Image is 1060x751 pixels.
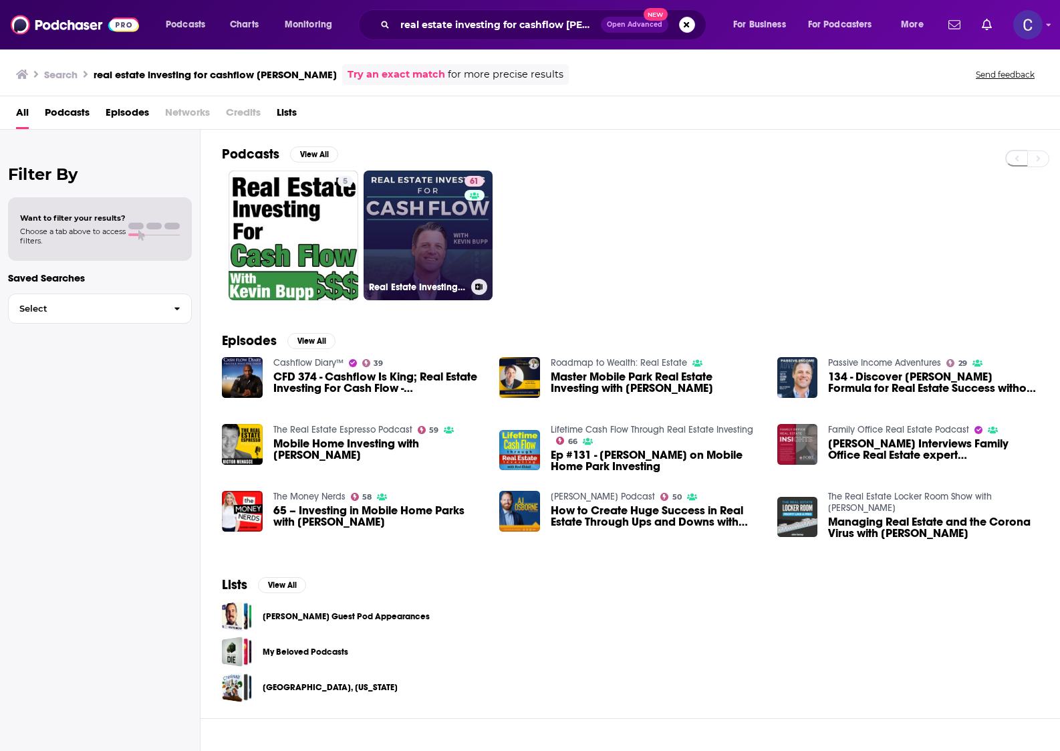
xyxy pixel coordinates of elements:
span: Logged in as publicityxxtina [1013,10,1043,39]
span: Credits [226,102,261,129]
span: Podcasts [166,15,205,34]
span: 58 [362,494,372,500]
a: Mobile Home Investing with Kevin Bupp [222,424,263,465]
input: Search podcasts, credits, & more... [395,14,601,35]
span: 134 - Discover [PERSON_NAME] Formula for Real Estate Success without the Stress - [PERSON_NAME] [828,371,1039,394]
span: 29 [958,360,967,366]
span: More [901,15,924,34]
button: open menu [799,14,892,35]
img: 134 - Discover Kevin Bupp’s Formula for Real Estate Success without the Stress - Kevin Bupp [777,357,818,398]
a: 5 [229,171,358,300]
img: CFD 374 - Cashflow Is King; Real Estate Investing For Cash Flow - Kevin Bupp [222,357,263,398]
div: Keywords by Traffic [148,79,225,88]
a: Kevin Bupp Interviews Family Office Real Estate expert DJ Van Keuren [828,438,1039,461]
a: Show notifications dropdown [943,13,966,36]
img: logo_orange.svg [21,21,32,32]
div: Domain Overview [51,79,120,88]
a: Ep #131 - Kevin Bupp on Mobile Home Park Investing [499,430,540,471]
a: 61 [465,176,484,187]
button: View All [290,146,338,163]
a: 5 [338,176,353,187]
span: Monitoring [285,15,332,34]
a: Passive Income Adventures [828,357,941,368]
a: Roadmap to Wealth: Real Estate [551,357,687,368]
span: 61 [470,175,479,189]
a: The Real Estate Locker Room Show with John Carney [828,491,992,514]
img: Managing Real Estate and the Corona Virus with Kevin Bupp [777,497,818,538]
span: 39 [374,360,383,366]
img: tab_keywords_by_traffic_grey.svg [133,78,144,88]
span: How to Create Huge Success in Real Estate Through Ups and Downs with [PERSON_NAME] [551,505,761,528]
a: Columbus, Ohio [222,672,252,702]
span: My Beloved Podcasts [222,637,252,667]
span: Open Advanced [607,21,662,28]
span: Master Mobile Park Real Estate Investing with [PERSON_NAME] [551,371,761,394]
span: For Business [733,15,786,34]
a: Show notifications dropdown [976,13,997,36]
div: v 4.0.25 [37,21,65,32]
span: Choose a tab above to access filters. [20,227,126,245]
span: 59 [429,427,438,433]
a: Try an exact match [348,67,445,82]
span: For Podcasters [808,15,872,34]
img: website_grey.svg [21,35,32,45]
a: Charts [221,14,267,35]
h3: Real Estate Investing for Cash Flow with [PERSON_NAME] [369,282,466,293]
h3: real estate investing for cashflow [PERSON_NAME] [94,68,337,81]
button: open menu [275,14,350,35]
h2: Episodes [222,332,277,349]
a: Cashflow Diary™ [273,357,344,368]
a: The Money Nerds [273,491,346,502]
a: The Real Estate Espresso Podcast [273,424,412,435]
button: Send feedback [972,69,1039,80]
a: My Beloved Podcasts [263,645,348,659]
button: Show profile menu [1013,10,1043,39]
a: Ep #131 - Kevin Bupp on Mobile Home Park Investing [551,449,761,472]
a: 65 – Investing in Mobile Home Parks with Kevin Bupp [273,505,484,528]
button: View All [258,577,306,593]
h2: Podcasts [222,146,279,163]
span: Ep #131 - [PERSON_NAME] on Mobile Home Park Investing [551,449,761,472]
img: Kevin Bupp Interviews Family Office Real Estate expert DJ Van Keuren [777,424,818,465]
a: [PERSON_NAME] Guest Pod Appearances [263,609,430,624]
img: Podchaser - Follow, Share and Rate Podcasts [11,12,139,37]
a: Episodes [106,102,149,129]
span: 50 [672,494,682,500]
button: View All [287,333,336,349]
h2: Lists [222,576,247,593]
button: Select [8,294,192,324]
span: Networks [165,102,210,129]
span: Want to filter your results? [20,213,126,223]
a: 134 - Discover Kevin Bupp’s Formula for Real Estate Success without the Stress - Kevin Bupp [828,371,1039,394]
img: How to Create Huge Success in Real Estate Through Ups and Downs with Kevin Bupp [499,491,540,532]
img: 65 – Investing in Mobile Home Parks with Kevin Bupp [222,491,263,532]
a: EpisodesView All [222,332,336,349]
span: Charts [230,15,259,34]
a: 59 [418,426,439,434]
a: Lists [277,102,297,129]
a: 29 [946,359,967,367]
span: [PERSON_NAME] Interviews Family Office Real Estate expert [PERSON_NAME] [828,438,1039,461]
a: All [16,102,29,129]
a: Kevin Hopp Guest Pod Appearances [222,601,252,631]
a: Managing Real Estate and the Corona Virus with Kevin Bupp [828,516,1039,539]
h3: Search [44,68,78,81]
a: Podcasts [45,102,90,129]
span: for more precise results [448,67,563,82]
a: [GEOGRAPHIC_DATA], [US_STATE] [263,680,398,695]
img: Master Mobile Park Real Estate Investing with Kevin Bupp [499,357,540,398]
span: 5 [343,175,348,189]
a: 61Real Estate Investing for Cash Flow with [PERSON_NAME] [364,171,493,300]
a: Master Mobile Park Real Estate Investing with Kevin Bupp [551,371,761,394]
span: Mobile Home Investing with [PERSON_NAME] [273,438,484,461]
